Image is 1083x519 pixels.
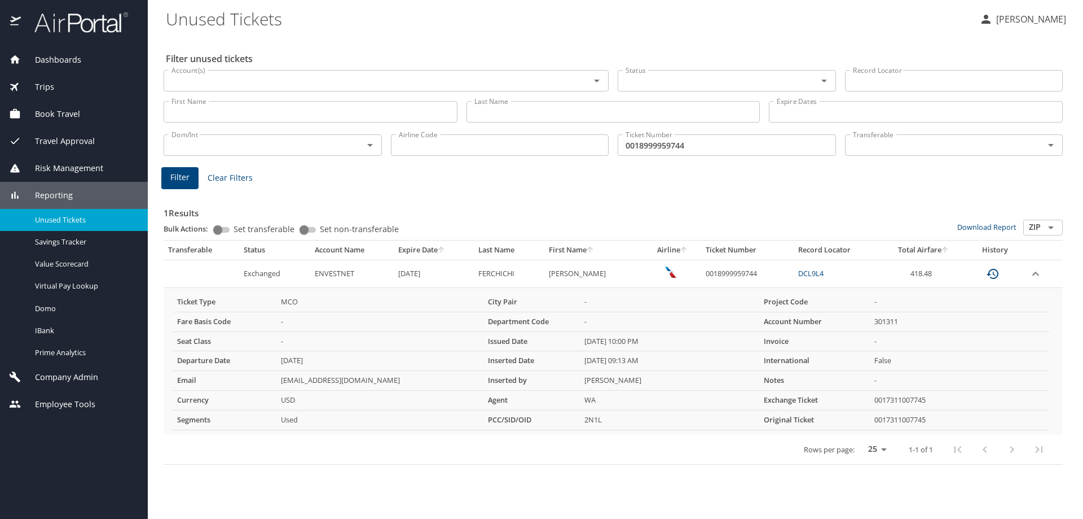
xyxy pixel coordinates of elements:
[320,225,399,233] span: Set non-transferable
[362,137,378,153] button: Open
[881,241,966,260] th: Total Airfare
[680,247,688,254] button: sort
[759,411,870,430] th: Original Ticket
[21,162,103,175] span: Risk Management
[276,351,483,371] td: [DATE]
[544,241,645,260] th: First Name
[580,332,759,351] td: [DATE] 10:00 PM
[759,351,870,371] th: International
[941,247,949,254] button: sort
[203,168,257,189] button: Clear Filters
[966,241,1024,260] th: History
[474,241,544,260] th: Last Name
[957,222,1016,232] a: Download Report
[870,391,1049,411] td: 0017311007745
[173,411,276,430] th: Segments
[161,167,199,189] button: Filter
[276,371,483,391] td: [EMAIL_ADDRESS][DOMAIN_NAME]
[483,332,580,351] th: Issued Date
[1043,220,1059,235] button: Open
[168,245,235,255] div: Transferable
[35,281,134,291] span: Virtual Pay Lookup
[21,81,54,93] span: Trips
[870,411,1049,430] td: 0017311007745
[859,441,891,458] select: rows per page
[483,351,580,371] th: Inserted Date
[208,171,253,185] span: Clear Filters
[35,325,134,336] span: IBank
[276,391,483,411] td: USD
[166,1,970,36] h1: Unused Tickets
[173,351,276,371] th: Departure Date
[173,293,276,312] th: Ticket Type
[474,260,544,287] td: FERCHICHI
[580,391,759,411] td: WA
[580,312,759,332] td: -
[483,371,580,391] th: Inserted by
[1043,137,1059,153] button: Open
[173,391,276,411] th: Currency
[870,332,1049,351] td: -
[483,293,580,312] th: City Pair
[665,267,676,278] img: wUYAEN7r47F0eX+AAAAAElFTkSuQmCC
[759,312,870,332] th: Account Number
[759,371,870,391] th: Notes
[173,312,276,332] th: Fare Basis Code
[21,189,73,202] span: Reporting
[310,241,394,260] th: Account Name
[173,371,276,391] th: Email
[881,260,966,287] td: 418.48
[10,11,22,33] img: icon-airportal.png
[759,391,870,411] th: Exchange Ticket
[276,411,483,430] td: Used
[21,135,95,147] span: Travel Approval
[164,224,217,234] p: Bulk Actions:
[239,260,310,287] td: Exchanged
[483,411,580,430] th: PCC/SID/OID
[816,73,832,89] button: Open
[580,371,759,391] td: [PERSON_NAME]
[644,241,701,260] th: Airline
[975,9,1071,29] button: [PERSON_NAME]
[234,225,294,233] span: Set transferable
[166,50,1065,68] h2: Filter unused tickets
[21,108,80,120] span: Book Travel
[239,241,310,260] th: Status
[21,54,81,66] span: Dashboards
[164,241,1063,465] table: custom pagination table
[21,398,95,411] span: Employee Tools
[870,351,1049,371] td: False
[35,237,134,247] span: Savings Tracker
[580,293,759,312] td: -
[22,11,128,33] img: airportal-logo.png
[870,293,1049,312] td: -
[798,268,824,278] a: DCL9L4
[276,332,483,351] td: -
[21,371,98,383] span: Company Admin
[1029,267,1042,281] button: expand row
[394,260,474,287] td: [DATE]
[993,12,1066,26] p: [PERSON_NAME]
[483,312,580,332] th: Department Code
[173,332,276,351] th: Seat Class
[438,247,446,254] button: sort
[35,303,134,314] span: Domo
[276,312,483,332] td: -
[804,446,855,453] p: Rows per page:
[35,347,134,358] span: Prime Analytics
[587,247,595,254] button: sort
[589,73,605,89] button: Open
[35,259,134,269] span: Value Scorecard
[701,260,793,287] td: 0018999959744
[759,332,870,351] th: Invoice
[544,260,645,287] td: [PERSON_NAME]
[580,351,759,371] td: [DATE] 09:13 AM
[310,260,394,287] td: ENVESTNET
[580,411,759,430] td: 2N1L
[35,215,134,225] span: Unused Tickets
[394,241,474,260] th: Expire Date
[164,200,1063,220] h3: 1 Results
[870,312,1049,332] td: 301311
[870,371,1049,391] td: -
[173,293,1049,430] table: more info about unused tickets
